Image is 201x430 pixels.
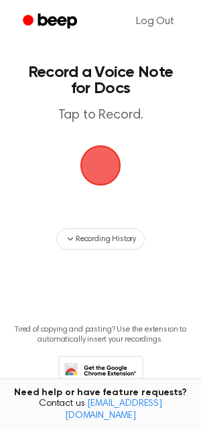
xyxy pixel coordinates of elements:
[8,399,193,422] span: Contact us
[24,107,177,124] p: Tap to Record.
[56,228,145,250] button: Recording History
[123,5,188,38] a: Log Out
[11,325,190,345] p: Tired of copying and pasting? Use the extension to automatically insert your recordings.
[76,233,136,245] span: Recording History
[80,145,121,186] img: Beep Logo
[65,399,162,421] a: [EMAIL_ADDRESS][DOMAIN_NAME]
[13,9,89,35] a: Beep
[24,64,177,96] h1: Record a Voice Note for Docs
